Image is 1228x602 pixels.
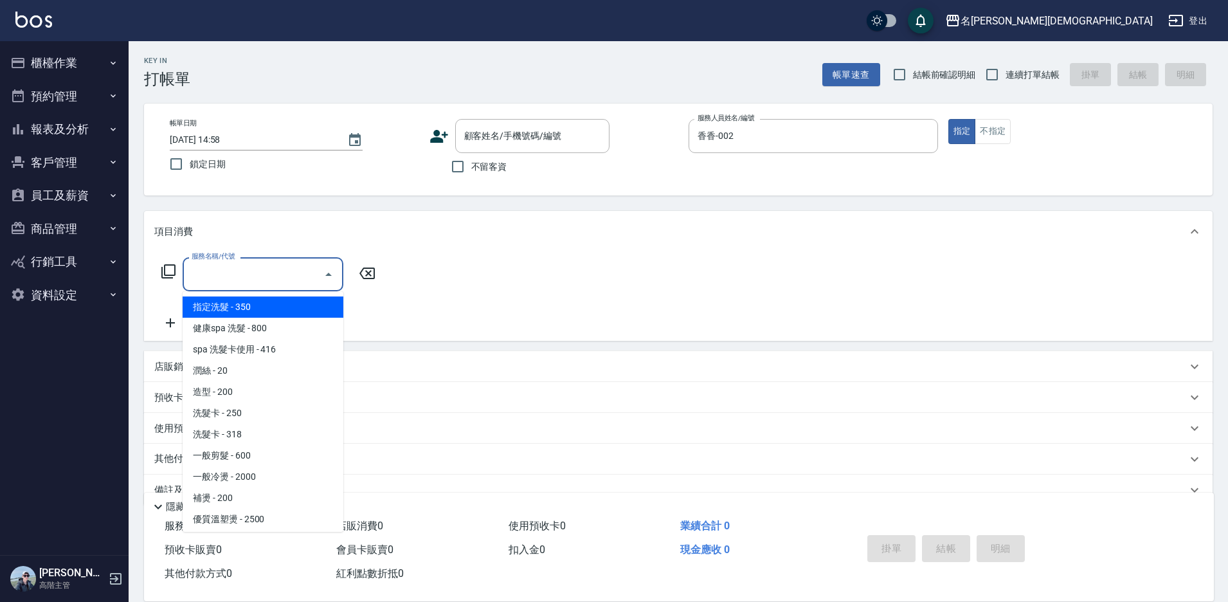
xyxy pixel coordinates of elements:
img: Person [10,566,36,592]
span: 一般冷燙 - 2000 [183,466,343,488]
button: 資料設定 [5,278,123,312]
span: spa 洗髮卡使用 - 416 [183,339,343,360]
div: 使用預收卡 [144,413,1213,444]
p: 備註及來源 [154,484,203,497]
div: 項目消費 [144,211,1213,252]
div: 店販銷售 [144,351,1213,382]
span: 業績合計 0 [680,520,730,532]
button: 商品管理 [5,212,123,246]
span: 連續打單結帳 [1006,68,1060,82]
span: 其他付款方式 0 [165,567,232,579]
span: 造型 - 200 [183,381,343,403]
button: 登出 [1163,9,1213,33]
span: 洗髮卡 - 318 [183,424,343,445]
button: 不指定 [975,119,1011,144]
button: 客戶管理 [5,146,123,179]
span: 預收卡販賣 0 [165,543,222,556]
span: 使用預收卡 0 [509,520,566,532]
h3: 打帳單 [144,70,190,88]
input: YYYY/MM/DD hh:mm [170,129,334,150]
span: 服務消費 0 [165,520,212,532]
button: Choose date, selected date is 2025-10-07 [339,125,370,156]
p: 店販銷售 [154,360,193,374]
span: 結帳前確認明細 [913,68,976,82]
span: 紅利點數折抵 0 [336,567,404,579]
button: 預約管理 [5,80,123,113]
span: 店販消費 0 [336,520,383,532]
button: 櫃檯作業 [5,46,123,80]
div: 其他付款方式 [144,444,1213,475]
span: 現金應收 0 [680,543,730,556]
div: 名[PERSON_NAME][DEMOGRAPHIC_DATA] [961,13,1153,29]
label: 服務人員姓名/編號 [698,113,754,123]
button: 行銷工具 [5,245,123,278]
h2: Key In [144,57,190,65]
button: 名[PERSON_NAME][DEMOGRAPHIC_DATA] [940,8,1158,34]
span: 健康spa 洗髮 - 800 [183,318,343,339]
button: Close [318,264,339,285]
p: 預收卡販賣 [154,391,203,405]
p: 高階主管 [39,579,105,591]
div: 備註及來源 [144,475,1213,506]
span: 洗髮卡 - 250 [183,403,343,424]
span: 染髮 - 2000 [183,530,343,551]
p: 項目消費 [154,225,193,239]
span: 補燙 - 200 [183,488,343,509]
button: 帳單速查 [822,63,880,87]
span: 優質溫塑燙 - 2500 [183,509,343,530]
button: 員工及薪資 [5,179,123,212]
span: 潤絲 - 20 [183,360,343,381]
img: Logo [15,12,52,28]
p: 使用預收卡 [154,422,203,435]
span: 會員卡販賣 0 [336,543,393,556]
span: 一般剪髮 - 600 [183,445,343,466]
div: 預收卡販賣 [144,382,1213,413]
h5: [PERSON_NAME] [39,567,105,579]
p: 隱藏業績明細 [166,500,224,514]
label: 服務名稱/代號 [192,251,235,261]
label: 帳單日期 [170,118,197,128]
span: 指定洗髮 - 350 [183,296,343,318]
span: 鎖定日期 [190,158,226,171]
span: 不留客資 [471,160,507,174]
p: 其他付款方式 [154,452,219,466]
button: 報表及分析 [5,113,123,146]
span: 扣入金 0 [509,543,545,556]
button: 指定 [948,119,976,144]
button: save [908,8,934,33]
